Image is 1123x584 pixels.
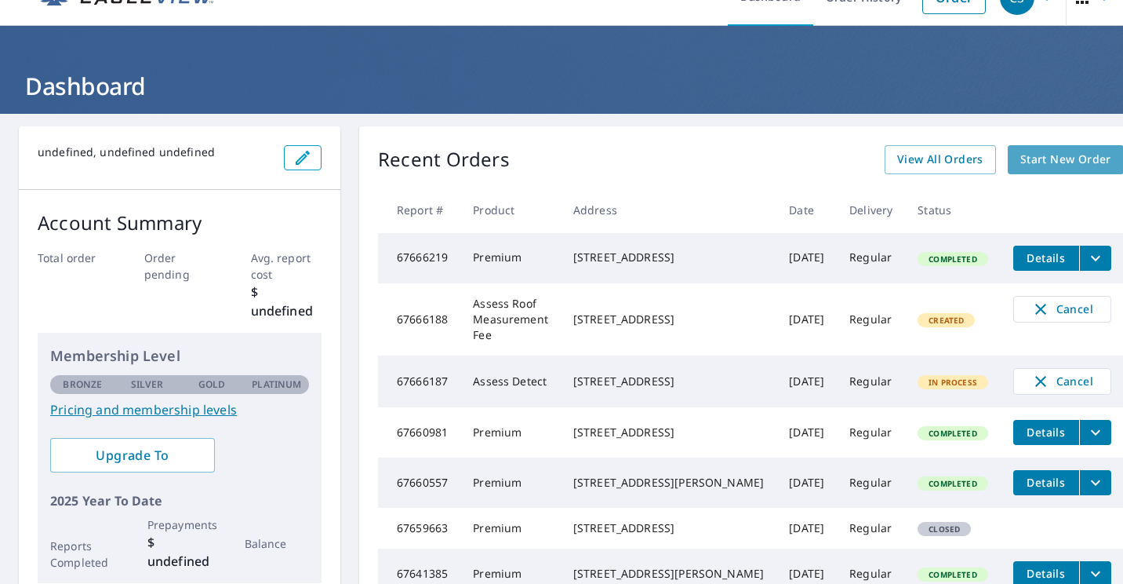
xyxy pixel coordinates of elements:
[378,508,460,549] td: 67659663
[837,407,905,458] td: Regular
[245,535,310,552] p: Balance
[1023,425,1070,440] span: Details
[378,407,460,458] td: 67660981
[776,283,837,356] td: [DATE]
[776,508,837,549] td: [DATE]
[573,250,764,265] div: [STREET_ADDRESS]
[50,438,215,473] a: Upgrade To
[919,569,986,580] span: Completed
[905,187,1001,233] th: Status
[50,491,309,510] p: 2025 Year To Date
[1030,372,1095,391] span: Cancel
[252,378,301,392] p: Platinum
[837,283,905,356] td: Regular
[460,508,561,549] td: Premium
[573,374,764,389] div: [STREET_ADDRESS]
[38,209,322,237] p: Account Summary
[147,516,213,533] p: Prepayments
[573,475,764,491] div: [STREET_ADDRESS][PERSON_NAME]
[1013,246,1079,271] button: detailsBtn-67666219
[460,458,561,508] td: Premium
[919,524,969,535] span: Closed
[378,145,510,174] p: Recent Orders
[561,187,776,233] th: Address
[251,283,322,320] p: $ undefined
[1013,296,1111,323] button: Cancel
[837,458,905,508] td: Regular
[378,187,460,233] th: Report #
[1013,470,1079,495] button: detailsBtn-67660557
[460,283,561,356] td: Assess Roof Measurement Fee
[776,407,837,458] td: [DATE]
[1079,420,1111,445] button: filesDropdownBtn-67660981
[1079,246,1111,271] button: filesDropdownBtn-67666219
[1023,475,1070,490] span: Details
[885,145,996,174] a: View All Orders
[378,283,460,356] td: 67666188
[1023,566,1070,581] span: Details
[776,458,837,508] td: [DATE]
[919,254,986,265] span: Completed
[251,250,322,283] p: Avg. report cost
[837,233,905,283] td: Regular
[460,356,561,407] td: Assess Detect
[1079,470,1111,495] button: filesDropdownBtn-67660557
[38,250,109,266] p: Total order
[573,520,764,536] div: [STREET_ADDRESS]
[144,250,216,283] p: Order pending
[573,425,764,440] div: [STREET_ADDRESS]
[919,428,986,439] span: Completed
[50,400,309,419] a: Pricing and membership levels
[573,312,764,327] div: [STREET_ADDRESS]
[131,378,164,392] p: Silver
[378,356,460,407] td: 67666187
[837,187,905,233] th: Delivery
[1023,250,1070,265] span: Details
[919,315,973,326] span: Created
[837,508,905,549] td: Regular
[776,187,837,233] th: Date
[1013,368,1111,395] button: Cancel
[460,233,561,283] td: Premium
[1020,150,1111,170] span: Start New Order
[460,407,561,458] td: Premium
[378,233,460,283] td: 67666219
[378,458,460,508] td: 67660557
[460,187,561,233] th: Product
[19,70,1104,102] h1: Dashboard
[776,356,837,407] td: [DATE]
[1030,300,1095,319] span: Cancel
[1013,420,1079,445] button: detailsBtn-67660981
[919,478,986,489] span: Completed
[837,356,905,407] td: Regular
[776,233,837,283] td: [DATE]
[63,447,202,464] span: Upgrade To
[50,345,309,367] p: Membership Level
[573,566,764,582] div: [STREET_ADDRESS][PERSON_NAME]
[198,378,225,392] p: Gold
[50,538,115,571] p: Reports Completed
[147,533,213,571] p: $ undefined
[919,377,987,388] span: In Process
[63,378,102,392] p: Bronze
[897,150,983,170] span: View All Orders
[38,145,271,159] p: undefined, undefined undefined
